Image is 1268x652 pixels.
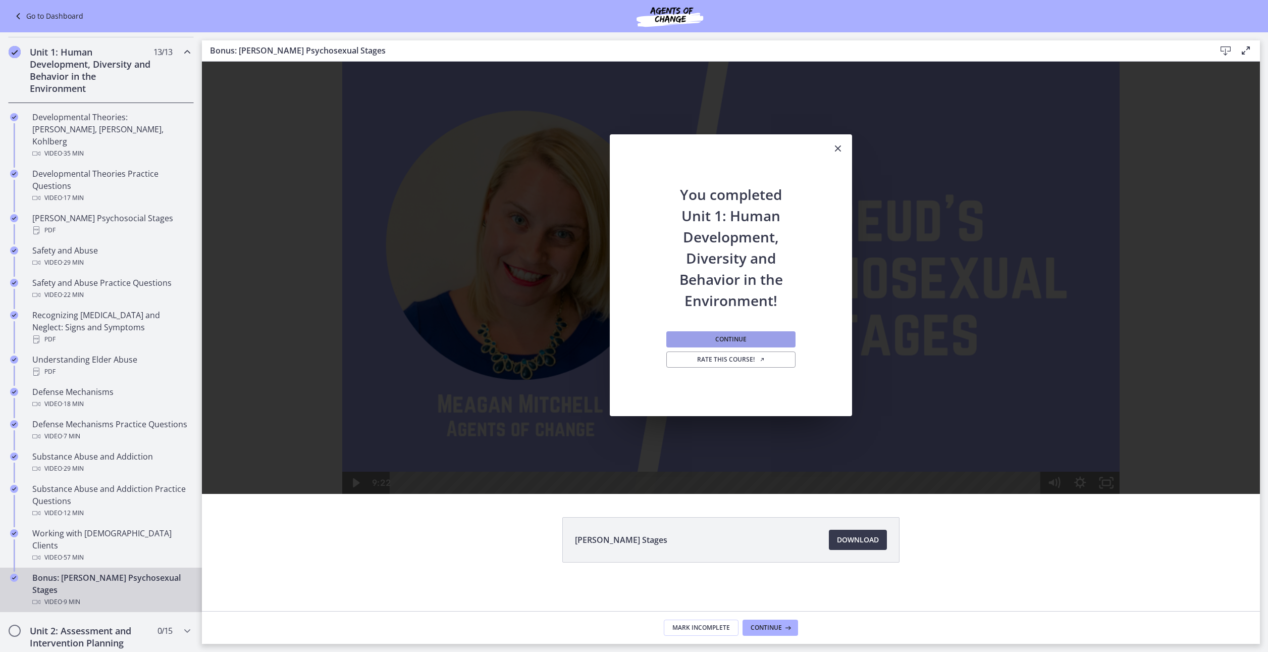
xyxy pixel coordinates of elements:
[664,620,738,636] button: Mark Incomplete
[10,574,18,582] i: Completed
[743,620,798,636] button: Continue
[672,624,730,632] span: Mark Incomplete
[62,147,84,160] span: · 35 min
[10,388,18,396] i: Completed
[10,246,18,255] i: Completed
[62,257,84,269] span: · 29 min
[829,530,887,550] a: Download
[30,625,153,649] h2: Unit 2: Assessment and Intervention Planning
[32,507,190,519] div: Video
[759,357,765,363] i: Opens in a new window
[12,10,83,22] a: Go to Dashboard
[10,356,18,364] i: Completed
[32,224,190,236] div: PDF
[32,483,190,519] div: Substance Abuse and Addiction Practice Questions
[32,257,190,269] div: Video
[865,415,891,437] button: Show settings menu
[62,596,80,608] span: · 9 min
[32,354,190,378] div: Understanding Elder Abuse
[32,333,190,345] div: PDF
[10,113,18,121] i: Completed
[157,625,172,637] span: 0 / 15
[10,485,18,493] i: Completed
[32,366,190,378] div: PDF
[837,534,879,546] span: Download
[715,335,747,343] span: Continue
[751,624,782,632] span: Continue
[32,551,190,564] div: Video
[32,398,190,410] div: Video
[488,181,570,234] button: Play Video: cf617uqlqfeo7ijuai3g.mp4
[32,418,190,442] div: Defense Mechanisms Practice Questions
[32,386,190,410] div: Defense Mechanisms
[210,44,1199,57] h3: Bonus: [PERSON_NAME] Psychosexual Stages
[62,398,84,410] span: · 18 min
[30,46,153,94] h2: Unit 1: Human Development, Diversity and Behavior in the Environment
[32,192,190,204] div: Video
[62,192,84,204] span: · 17 min
[9,46,21,58] i: Completed
[664,164,798,311] h2: You completed Unit 1: Human Development, Diversity and Behavior in the Environment!
[32,463,190,475] div: Video
[10,214,18,222] i: Completed
[609,4,730,28] img: Agents of Change Social Work Test Prep
[62,551,84,564] span: · 57 min
[824,134,852,164] button: Close
[62,289,84,301] span: · 22 min
[62,430,80,442] span: · 7 min
[32,572,190,608] div: Bonus: [PERSON_NAME] Psychosexual Stages
[10,529,18,537] i: Completed
[197,415,832,437] div: Playbar
[153,46,172,58] span: 13 / 13
[140,415,167,437] button: Play Video
[32,111,190,160] div: Developmental Theories: [PERSON_NAME], [PERSON_NAME], Kohlberg
[10,170,18,178] i: Completed
[32,244,190,269] div: Safety and Abuse
[666,331,796,347] button: Continue
[32,527,190,564] div: Working with [DEMOGRAPHIC_DATA] Clients
[697,356,765,364] span: Rate this course!
[32,309,190,345] div: Recognizing [MEDICAL_DATA] and Neglect: Signs and Symptoms
[32,168,190,204] div: Developmental Theories Practice Questions
[10,311,18,319] i: Completed
[32,450,190,475] div: Substance Abuse and Addiction
[32,430,190,442] div: Video
[575,534,667,546] span: [PERSON_NAME] Stages
[10,279,18,287] i: Completed
[32,147,190,160] div: Video
[32,212,190,236] div: [PERSON_NAME] Psychosocial Stages
[666,352,796,368] a: Rate this course! Opens in a new window
[32,596,190,608] div: Video
[62,507,84,519] span: · 12 min
[62,463,84,475] span: · 29 min
[839,415,865,437] button: Mute
[891,415,918,437] button: Fullscreen
[32,277,190,301] div: Safety and Abuse Practice Questions
[10,453,18,461] i: Completed
[32,289,190,301] div: Video
[10,420,18,428] i: Completed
